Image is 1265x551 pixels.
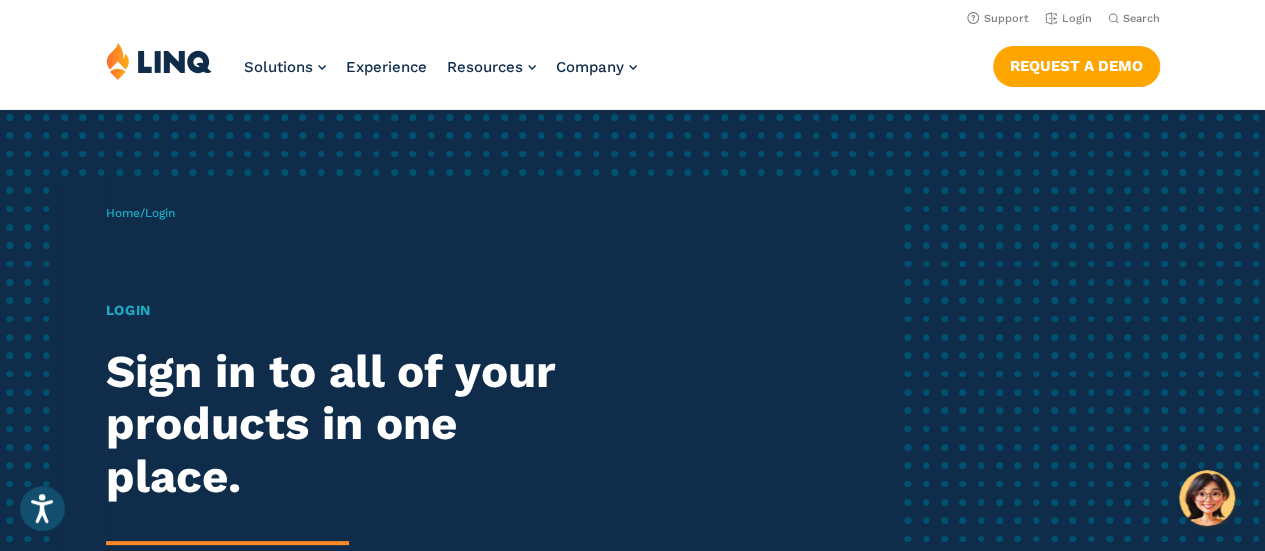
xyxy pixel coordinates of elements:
img: LINQ | K‑12 Software [106,42,212,80]
a: Resources [447,58,536,76]
a: Company [556,58,637,76]
h1: Login [106,300,593,321]
span: Login [145,206,175,220]
a: Support [967,12,1029,25]
nav: Primary Navigation [244,42,637,108]
span: Company [556,58,624,76]
nav: Button Navigation [993,42,1160,86]
button: Hello, have a question? Let’s chat. [1179,470,1235,526]
a: Login [1045,12,1092,25]
span: Solutions [244,58,313,76]
span: / [106,206,175,220]
span: Resources [447,58,523,76]
button: Open Search Bar [1108,11,1160,26]
a: Request a Demo [993,46,1160,86]
h2: Sign in to all of your products in one place. [106,346,593,504]
a: Home [106,206,140,220]
a: Solutions [244,58,326,76]
span: Search [1123,12,1160,25]
a: Experience [346,58,427,76]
